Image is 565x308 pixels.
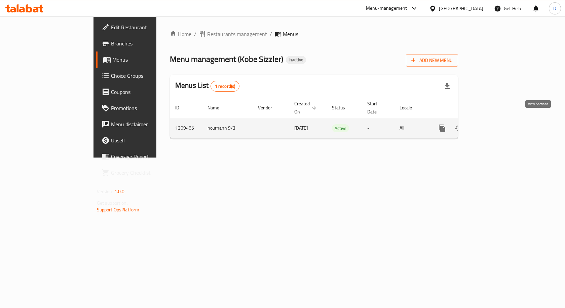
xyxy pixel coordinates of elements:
span: D [553,5,556,12]
div: Menu-management [366,4,407,12]
span: 1.0.0 [114,187,125,196]
span: Add New Menu [411,56,453,65]
span: Start Date [367,100,386,116]
span: Menus [112,56,183,64]
th: Actions [429,98,504,118]
span: Upsell [111,136,183,144]
span: Coupons [111,88,183,96]
li: / [270,30,272,38]
span: Coverage Report [111,152,183,161]
span: Menu disclaimer [111,120,183,128]
a: Upsell [96,132,188,148]
span: Choice Groups [111,72,183,80]
a: Coverage Report [96,148,188,165]
span: Menus [283,30,298,38]
nav: breadcrumb [170,30,458,38]
span: Created On [294,100,318,116]
a: Coupons [96,84,188,100]
span: Branches [111,39,183,47]
span: Grocery Checklist [111,169,183,177]
a: Support.OpsPlatform [97,205,140,214]
span: Get support on: [97,199,128,207]
span: Promotions [111,104,183,112]
a: Menus [96,52,188,68]
h2: Menus List [175,80,239,92]
span: Active [332,125,349,132]
span: Name [208,104,228,112]
span: ID [175,104,188,112]
span: Locale [400,104,421,112]
div: Export file [439,78,455,94]
span: Inactive [286,57,306,63]
li: / [194,30,196,38]
span: Status [332,104,354,112]
button: more [434,120,450,136]
span: [DATE] [294,124,308,132]
td: - [362,118,394,138]
span: Menu management ( Kobe Sizzler ) [170,52,283,67]
span: Vendor [258,104,281,112]
span: Edit Restaurant [111,23,183,31]
div: [GEOGRAPHIC_DATA] [439,5,483,12]
span: Version: [97,187,113,196]
a: Restaurants management [199,30,267,38]
td: nourhann 9/3 [202,118,253,138]
div: Total records count [211,81,240,92]
button: Change Status [450,120,466,136]
a: Edit Restaurant [96,19,188,35]
a: Menu disclaimer [96,116,188,132]
button: Add New Menu [406,54,458,67]
a: Branches [96,35,188,52]
div: Inactive [286,56,306,64]
table: enhanced table [170,98,504,139]
td: All [394,118,429,138]
a: Choice Groups [96,68,188,84]
a: Promotions [96,100,188,116]
span: Restaurants management [207,30,267,38]
a: Grocery Checklist [96,165,188,181]
span: 1 record(s) [211,83,239,90]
